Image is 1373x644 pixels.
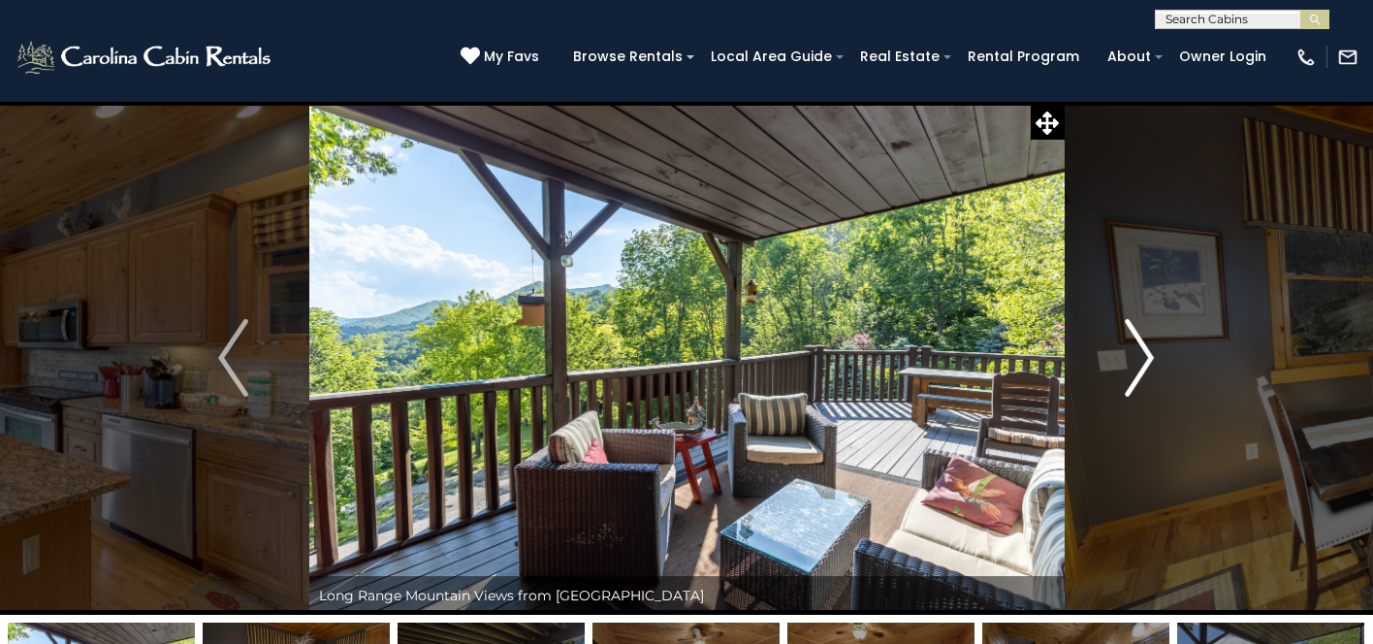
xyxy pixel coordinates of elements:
[1098,42,1161,72] a: About
[1337,47,1358,68] img: mail-regular-white.png
[157,101,308,615] button: Previous
[1125,319,1154,397] img: arrow
[701,42,842,72] a: Local Area Guide
[309,576,1065,615] div: Long Range Mountain Views from [GEOGRAPHIC_DATA]
[850,42,949,72] a: Real Estate
[484,47,539,67] span: My Favs
[563,42,692,72] a: Browse Rentals
[15,38,276,77] img: White-1-2.png
[1064,101,1215,615] button: Next
[1295,47,1317,68] img: phone-regular-white.png
[958,42,1089,72] a: Rental Program
[1169,42,1276,72] a: Owner Login
[461,47,544,68] a: My Favs
[218,319,247,397] img: arrow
